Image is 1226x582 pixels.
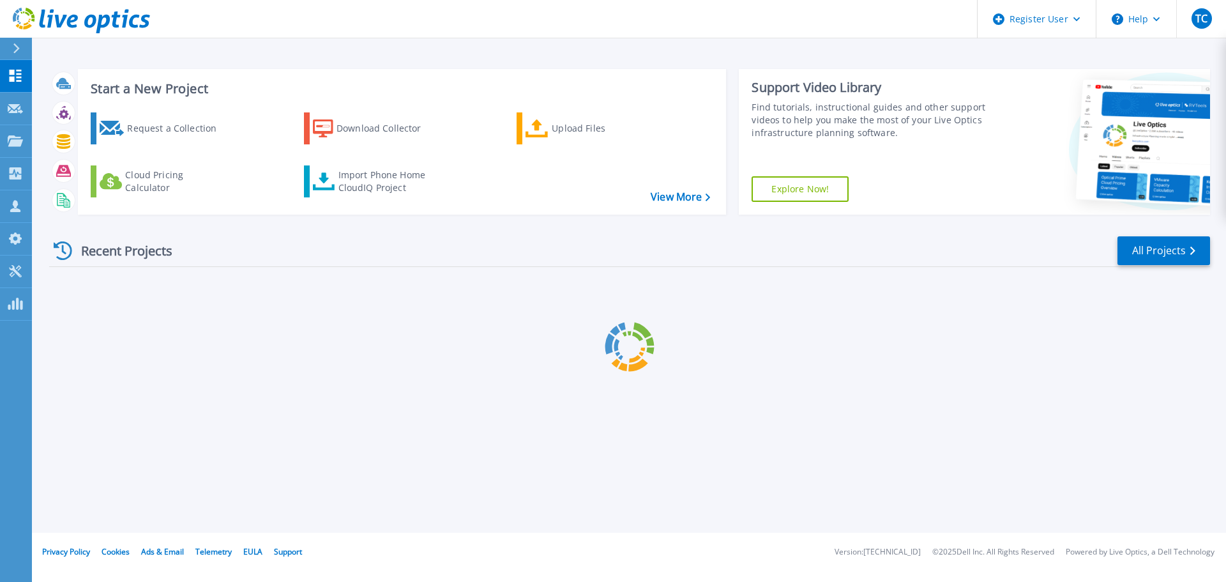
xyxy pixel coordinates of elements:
a: All Projects [1117,236,1210,265]
a: Upload Files [517,112,659,144]
li: Powered by Live Optics, a Dell Technology [1066,548,1215,556]
h3: Start a New Project [91,82,710,96]
a: Download Collector [304,112,446,144]
div: Import Phone Home CloudIQ Project [338,169,438,194]
span: TC [1195,13,1207,24]
div: Cloud Pricing Calculator [125,169,227,194]
div: Upload Files [552,116,654,141]
li: © 2025 Dell Inc. All Rights Reserved [932,548,1054,556]
div: Find tutorials, instructional guides and other support videos to help you make the most of your L... [752,101,992,139]
a: Support [274,546,302,557]
a: Telemetry [195,546,232,557]
a: Cookies [102,546,130,557]
a: EULA [243,546,262,557]
a: Ads & Email [141,546,184,557]
div: Download Collector [337,116,439,141]
div: Request a Collection [127,116,229,141]
div: Recent Projects [49,235,190,266]
a: Explore Now! [752,176,849,202]
a: Privacy Policy [42,546,90,557]
div: Support Video Library [752,79,992,96]
a: Request a Collection [91,112,233,144]
li: Version: [TECHNICAL_ID] [835,548,921,556]
a: Cloud Pricing Calculator [91,165,233,197]
a: View More [651,191,710,203]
